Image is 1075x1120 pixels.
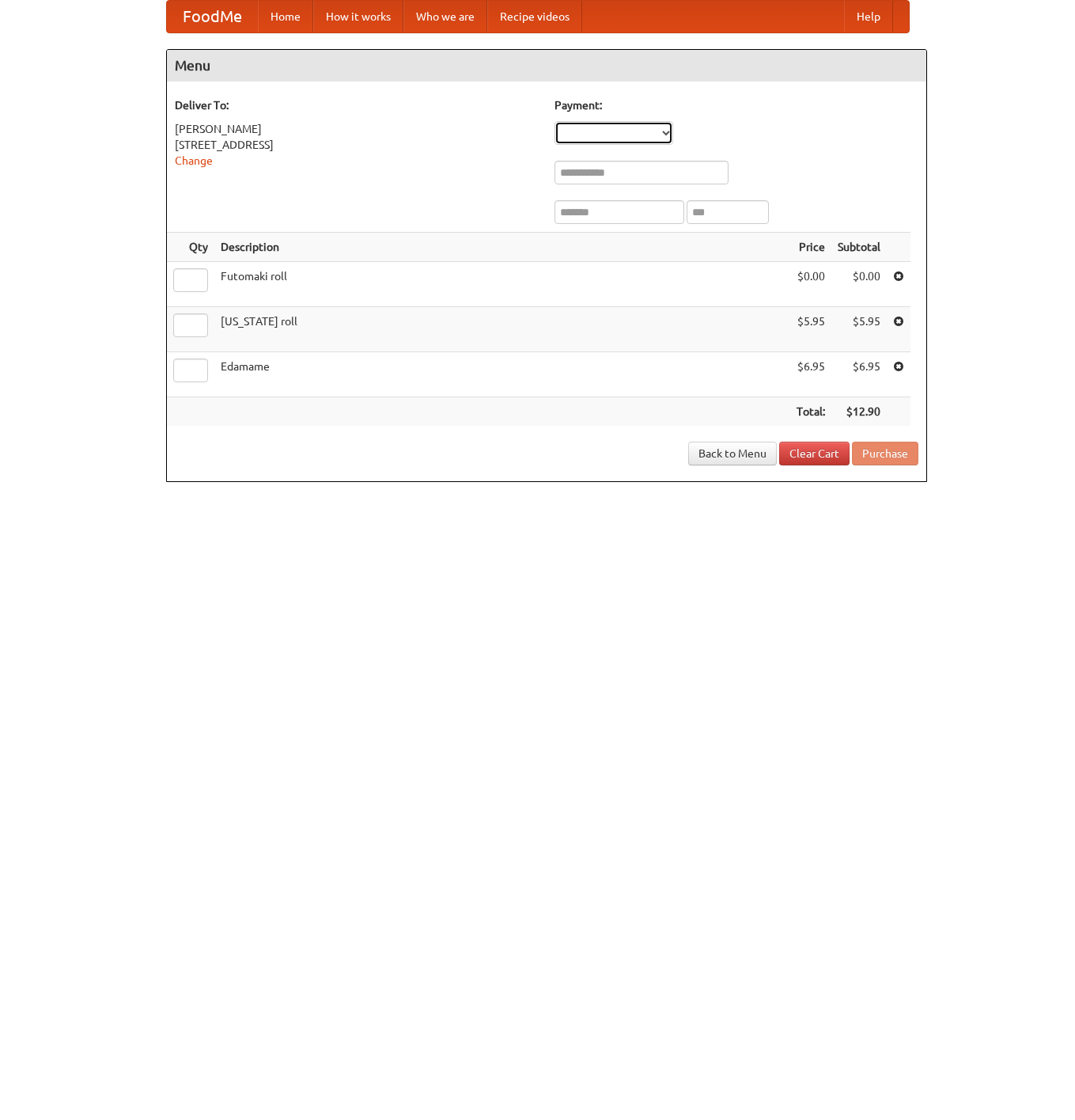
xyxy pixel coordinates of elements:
a: Back to Menu [688,442,777,465]
td: Edamame [214,352,790,397]
div: [STREET_ADDRESS] [175,137,539,153]
td: $5.95 [790,307,831,352]
button: Purchase [852,442,918,465]
a: Clear Cart [779,442,850,465]
h4: Menu [167,50,926,82]
a: Help [844,1,893,32]
th: Description [214,233,790,262]
th: Total: [790,397,831,427]
td: $0.00 [831,262,887,307]
a: Recipe videos [487,1,582,32]
th: Subtotal [831,233,887,262]
td: $6.95 [831,352,887,397]
th: Qty [167,233,214,262]
td: [US_STATE] roll [214,307,790,352]
a: FoodMe [167,1,258,32]
td: $5.95 [831,307,887,352]
h5: Payment: [555,97,918,113]
td: $0.00 [790,262,831,307]
div: [PERSON_NAME] [175,121,539,137]
a: Home [258,1,313,32]
h5: Deliver To: [175,97,539,113]
td: Futomaki roll [214,262,790,307]
th: $12.90 [831,397,887,427]
a: How it works [313,1,403,32]
a: Change [175,154,213,167]
a: Who we are [403,1,487,32]
td: $6.95 [790,352,831,397]
th: Price [790,233,831,262]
